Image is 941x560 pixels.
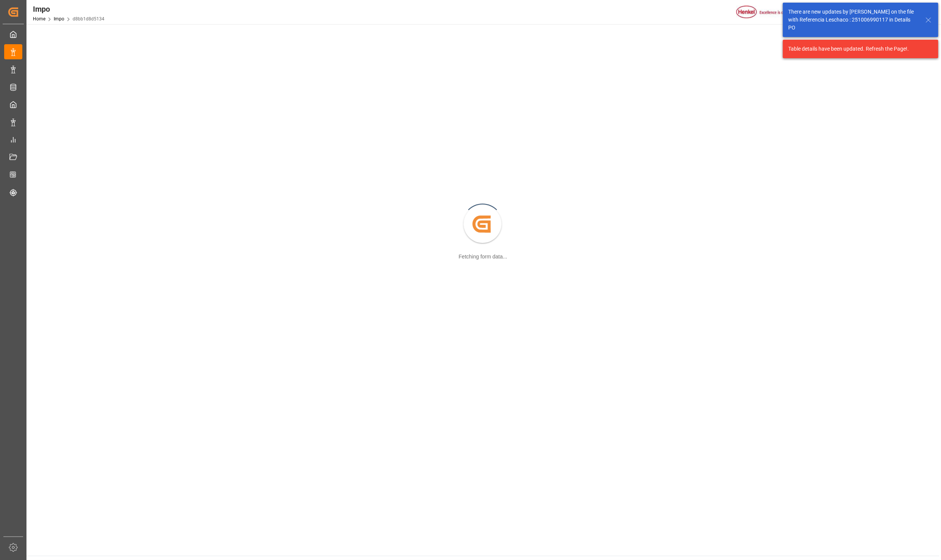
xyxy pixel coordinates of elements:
div: There are new updates by [PERSON_NAME] on the file with Referencia Leschaco : 251006990117 in Det... [788,8,918,32]
div: Impo [33,3,104,15]
img: Henkel%20logo.jpg_1689854090.jpg [736,6,800,19]
a: Impo [54,16,64,22]
a: Home [33,16,45,22]
div: Fetching form data... [459,253,507,261]
div: Table details have been updated. Refresh the Page!. [788,45,927,53]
